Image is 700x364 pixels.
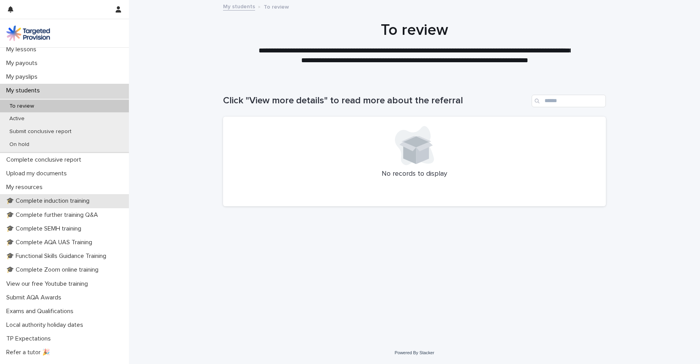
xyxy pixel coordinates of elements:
[532,95,606,107] input: Search
[3,197,96,205] p: 🎓 Complete induction training
[3,170,73,177] p: Upload my documents
[3,141,36,148] p: On hold
[6,25,50,41] img: M5nRWzHhSzIhMunXDL62
[223,21,606,40] h1: To review
[3,294,68,301] p: Submit AQA Awards
[3,46,43,53] p: My lessons
[3,73,44,81] p: My payslips
[3,308,80,315] p: Exams and Qualifications
[223,2,255,11] a: My students
[3,128,78,135] p: Submit conclusive report
[3,335,57,342] p: TP Expectations
[3,239,98,246] p: 🎓 Complete AQA UAS Training
[3,87,46,94] p: My students
[3,252,112,260] p: 🎓 Functional Skills Guidance Training
[3,225,87,232] p: 🎓 Complete SEMH training
[3,103,40,110] p: To review
[232,170,596,178] p: No records to display
[3,115,31,122] p: Active
[3,184,49,191] p: My resources
[3,280,94,288] p: View our free Youtube training
[3,349,56,356] p: Refer a tutor 🎉
[3,211,104,219] p: 🎓 Complete further training Q&A
[3,156,87,164] p: Complete conclusive report
[3,321,89,329] p: Local authority holiday dates
[395,350,434,355] a: Powered By Stacker
[3,266,105,274] p: 🎓 Complete Zoom online training
[3,59,44,67] p: My payouts
[264,2,289,11] p: To review
[223,95,529,106] h1: Click "View more details" to read more about the referral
